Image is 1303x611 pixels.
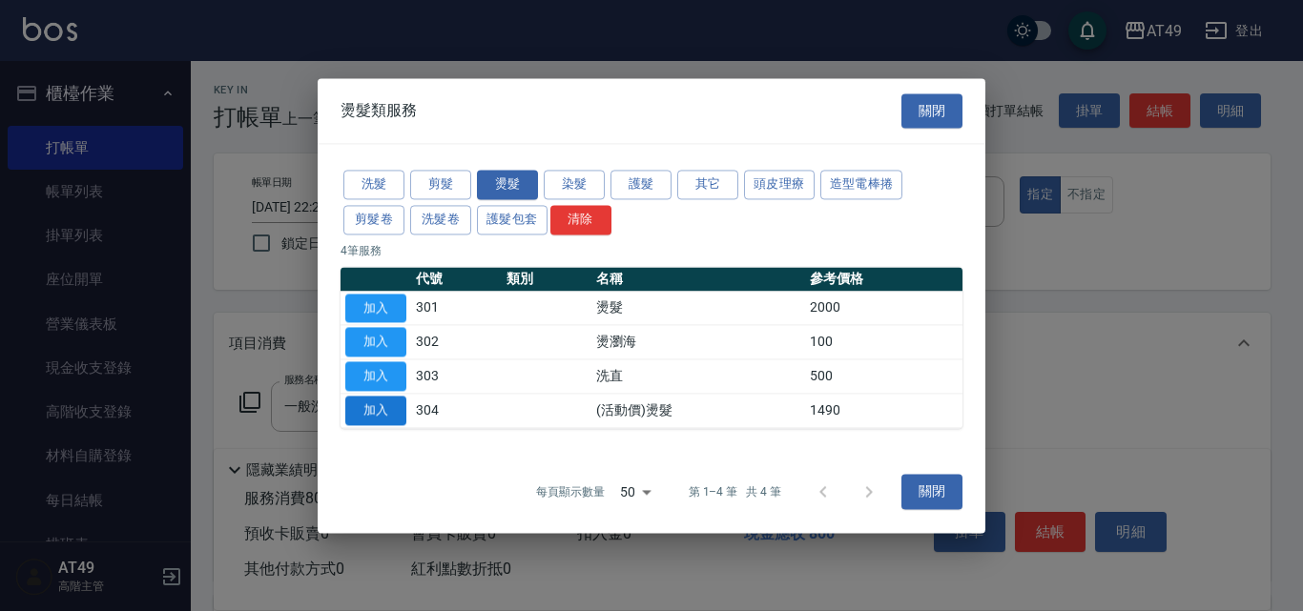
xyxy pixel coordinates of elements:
td: 302 [411,325,502,359]
td: (活動價)燙髮 [591,394,805,428]
p: 第 1–4 筆 共 4 筆 [689,483,781,500]
button: 關閉 [901,93,962,129]
button: 護髮包套 [477,205,548,234]
th: 代號 [411,267,502,292]
th: 類別 [502,267,592,292]
button: 護髮 [610,170,672,199]
button: 其它 [677,170,738,199]
th: 名稱 [591,267,805,292]
td: 304 [411,394,502,428]
button: 造型電棒捲 [820,170,903,199]
button: 加入 [345,396,406,425]
button: 燙髮 [477,170,538,199]
td: 2000 [805,291,962,325]
td: 500 [805,359,962,394]
td: 燙瀏海 [591,325,805,359]
button: 關閉 [901,475,962,510]
td: 1490 [805,394,962,428]
button: 清除 [550,205,611,234]
td: 洗直 [591,359,805,394]
p: 4 筆服務 [341,242,962,259]
td: 100 [805,325,962,359]
button: 加入 [345,294,406,323]
button: 加入 [345,361,406,391]
button: 剪髮卷 [343,205,404,234]
button: 洗髮卷 [410,205,471,234]
p: 每頁顯示數量 [536,483,605,500]
td: 303 [411,359,502,394]
button: 剪髮 [410,170,471,199]
td: 燙髮 [591,291,805,325]
td: 301 [411,291,502,325]
span: 燙髮類服務 [341,101,417,120]
th: 參考價格 [805,267,962,292]
button: 洗髮 [343,170,404,199]
div: 50 [612,466,658,518]
button: 加入 [345,328,406,357]
button: 染髮 [544,170,605,199]
button: 頭皮理療 [744,170,815,199]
